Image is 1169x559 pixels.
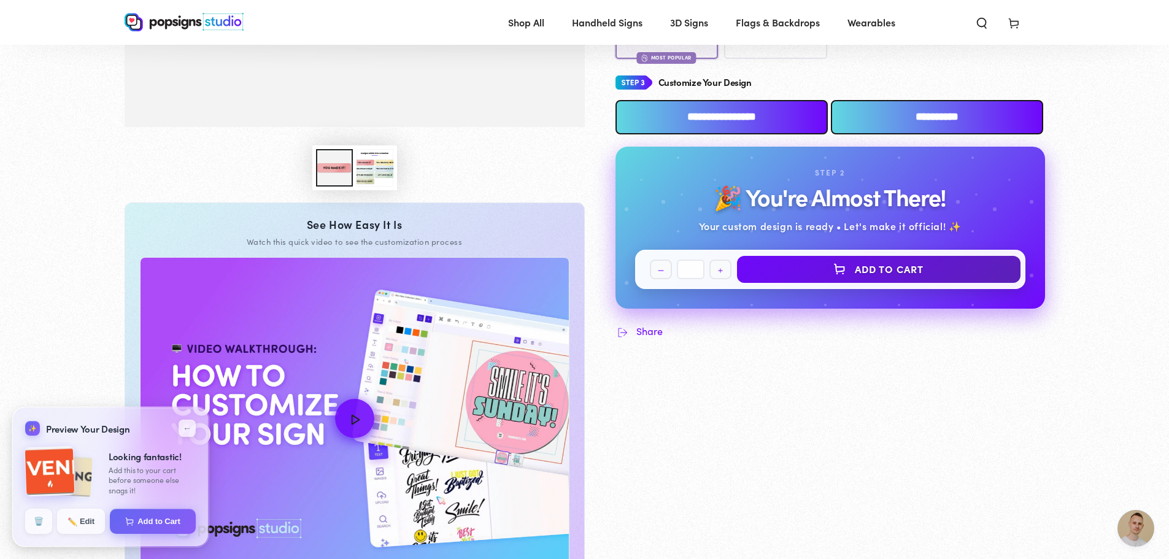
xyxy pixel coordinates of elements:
[499,6,554,39] a: Shop All
[615,71,652,94] img: Step 3
[68,517,76,526] span: ✏️
[25,421,40,436] div: ✨
[140,236,569,247] div: Watch this quick video to see the customization process
[615,324,663,339] button: Share
[670,13,708,31] span: 3D Signs
[1117,510,1154,547] a: Open chat
[125,13,244,31] img: Popsigns Studio
[661,6,717,39] a: 3D Signs
[736,13,820,31] span: Flags & Backdrops
[736,255,1020,282] button: Add to Cart
[714,184,946,209] h2: 🎉 You're Almost There!
[109,465,196,495] div: Add this to your cart before someone else snags it!
[636,325,663,337] span: Share
[25,446,75,497] img: Design Side 1
[57,509,105,534] button: ✏️Edit
[140,218,569,231] div: See How Easy It Is
[563,6,652,39] a: Handheld Signs
[110,509,196,534] button: Add to Cart
[838,6,905,39] a: Wearables
[508,13,544,31] span: Shop All
[357,149,393,187] button: Load image 3 in gallery view
[847,13,895,31] span: Wearables
[635,217,1025,235] div: Your custom design is ready • Let's make it official! ✨
[125,517,134,526] img: Cart
[658,77,752,88] h4: Customize Your Design
[572,13,642,31] span: Handheld Signs
[815,166,845,180] div: Step 2
[179,420,196,437] button: ←
[727,6,829,39] a: Flags & Backdrops
[25,420,129,437] div: Preview Your Design
[109,450,196,463] div: Looking fantastic!
[966,9,998,36] summary: Search our site
[25,509,52,534] button: 🗑️
[316,149,353,187] button: Load image 1 in gallery view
